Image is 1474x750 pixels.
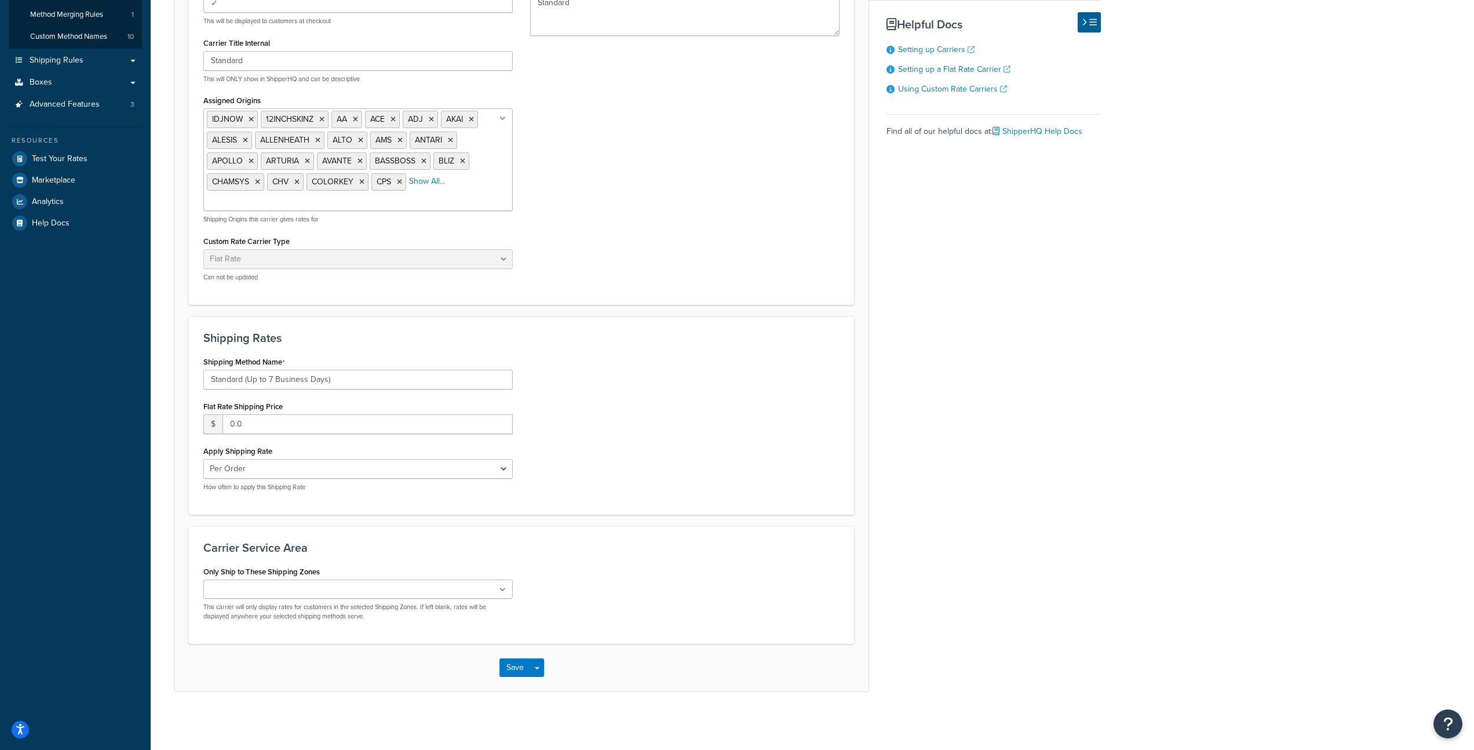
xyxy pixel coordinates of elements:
p: This will be displayed to customers at checkout [203,17,513,26]
a: Analytics [9,191,142,212]
a: Setting up a Flat Rate Carrier [898,63,1010,75]
a: Setting up Carriers [898,43,975,56]
span: Custom Method Names [30,32,107,42]
span: Test Your Rates [32,154,87,164]
span: ARTURIA [266,155,299,167]
button: Open Resource Center [1433,709,1462,738]
a: Help Docs [9,213,142,234]
span: Help Docs [32,219,70,228]
span: $ [203,414,222,434]
a: Using Custom Rate Carriers [898,83,1007,95]
p: Shipping Origins this carrier gives rates for [203,215,513,224]
label: Assigned Origins [203,96,261,105]
p: This carrier will only display rates for customers in the selected Shipping Zones. If left blank,... [203,603,513,621]
span: BASSBOSS [375,155,415,167]
span: ACE [370,113,385,125]
span: BLIZ [439,155,454,167]
label: Custom Rate Carrier Type [203,237,290,246]
label: Flat Rate Shipping Price [203,402,283,411]
span: COLORKEY [312,176,353,188]
span: CHAMSYS [212,176,249,188]
li: Method Merging Rules [9,4,142,26]
span: APOLLO [212,155,243,167]
span: ALTO [333,134,352,146]
span: Advanced Features [30,100,100,110]
a: Shipping Rules [9,50,142,71]
a: Method Merging Rules1 [9,4,142,26]
p: Can not be updated [203,273,513,282]
li: Custom Method Names [9,26,142,48]
h3: Shipping Rates [203,332,840,344]
li: Advanced Features [9,94,142,115]
span: 1 [132,10,134,20]
a: Marketplace [9,170,142,191]
span: CHV [272,176,289,188]
a: Show All... [409,176,445,187]
p: This will ONLY show in ShipperHQ and can be descriptive [203,75,513,83]
span: Marketplace [32,176,75,185]
span: 3 [130,100,134,110]
h3: Helpful Docs [886,18,1101,31]
span: ALESIS [212,134,237,146]
div: Resources [9,136,142,145]
label: Only Ship to These Shipping Zones [203,567,320,576]
label: Carrier Title Internal [203,39,270,48]
span: Shipping Rules [30,56,83,65]
a: Advanced Features3 [9,94,142,115]
span: ALLENHEATH [260,134,309,146]
a: Custom Method Names10 [9,26,142,48]
span: CPS [377,176,391,188]
span: 10 [127,32,134,42]
span: ADJ [408,113,423,125]
span: ANTARI [415,134,442,146]
label: Shipping Method Name [203,358,285,367]
a: Test Your Rates [9,148,142,169]
span: Analytics [32,197,64,207]
a: Boxes [9,72,142,93]
span: 12INCHSKINZ [266,113,313,125]
p: How often to apply this Shipping Rate [203,483,513,491]
span: AKAI [446,113,463,125]
span: AMS [375,134,392,146]
a: ShipperHQ Help Docs [993,125,1082,137]
div: Find all of our helpful docs at: [886,114,1101,140]
span: AVANTE [322,155,352,167]
span: Method Merging Rules [30,10,103,20]
label: Apply Shipping Rate [203,447,272,456]
h3: Carrier Service Area [203,541,840,554]
span: AA [337,113,347,125]
button: Hide Help Docs [1078,12,1101,32]
button: Save [499,658,531,677]
span: IDJNOW [212,113,243,125]
span: Boxes [30,78,52,88]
